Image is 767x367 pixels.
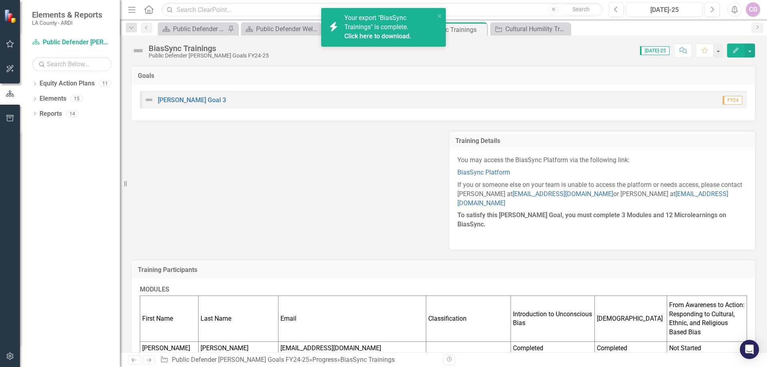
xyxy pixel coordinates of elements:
[32,20,102,26] small: LA County - ARDI
[66,110,79,117] div: 14
[160,24,226,34] a: Public Defender Welcome Page
[437,11,443,20] button: close
[140,296,199,342] td: First Name
[140,342,199,355] td: [PERSON_NAME]
[511,296,594,342] td: Introduction to Unconscious Bias
[312,356,337,363] a: Progress
[256,24,319,34] div: Public Defender Welcome Page
[40,109,62,119] a: Reports
[199,296,278,342] td: Last Name
[138,266,749,274] h3: Training Participants
[99,80,111,87] div: 11
[138,72,749,79] h3: Goals
[457,169,510,176] a: BiasSync Platform
[640,46,670,55] span: [DATE]-25
[667,342,747,355] td: Not Started
[149,53,269,59] div: Public Defender [PERSON_NAME] Goals FY24-25
[629,5,700,15] div: [DATE]-25
[572,6,590,12] span: Search
[511,342,594,355] td: Completed
[243,24,319,34] a: Public Defender Welcome Page
[149,44,269,53] div: BiasSync Trainings
[40,79,95,88] a: Equity Action Plans
[594,296,667,342] td: [DEMOGRAPHIC_DATA]
[723,96,742,105] span: FY24
[132,44,145,57] img: Not Defined
[140,286,169,293] strong: MODULES
[594,342,667,355] td: Completed
[40,94,66,103] a: Elements
[32,38,112,47] a: Public Defender [PERSON_NAME] Goals FY24-25
[344,32,411,40] a: Click here to download.
[667,296,747,342] td: From Awareness to Action: Responding to Cultural, Ethnic, and Religious Based Bias
[422,25,485,35] div: BiasSync Trainings
[344,14,433,41] span: Your export "BiasSync Trainings" is complete.
[158,96,226,104] a: [PERSON_NAME] Goal 3
[70,95,83,102] div: 15
[144,95,154,105] img: Not Defined
[4,9,18,23] img: ClearPoint Strategy
[505,24,568,34] div: Cultural Humility Trainings
[457,156,747,167] p: You may access the BiasSync Platform via the following link:
[457,211,726,228] strong: To satisfy this [PERSON_NAME] Goal, you must complete 3 Modules and 12 Microlearnings on BiasSync.
[457,190,728,207] a: [EMAIL_ADDRESS][DOMAIN_NAME]
[457,179,747,210] p: If you or someone else on your team is unable to access the platform or needs access, please cont...
[32,10,102,20] span: Elements & Reports
[173,24,226,34] div: Public Defender Welcome Page
[513,190,613,198] a: [EMAIL_ADDRESS][DOMAIN_NAME]
[492,24,568,34] a: Cultural Humility Trainings
[740,340,759,359] div: Open Intercom Messenger
[199,342,278,355] td: [PERSON_NAME]
[340,356,395,363] div: BiasSync Trainings
[426,296,511,342] td: Classification
[278,296,426,342] td: Email
[278,342,426,355] td: [EMAIL_ADDRESS][DOMAIN_NAME]
[172,356,309,363] a: Public Defender [PERSON_NAME] Goals FY24-25
[162,3,603,17] input: Search ClearPoint...
[626,2,703,17] button: [DATE]-25
[160,355,437,365] div: » »
[455,137,749,145] h3: Training Details
[561,4,601,15] button: Search
[746,2,760,17] button: CG
[32,57,112,71] input: Search Below...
